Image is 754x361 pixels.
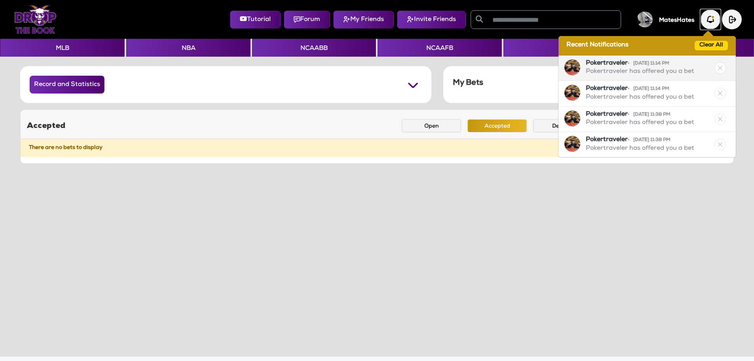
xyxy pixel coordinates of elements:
img: Notification [701,10,720,29]
button: Open [402,119,461,132]
button: Invite Friends [397,11,466,29]
strong: Pokertraveler [586,137,670,143]
p: Pokertraveler has offered you a bet [586,68,694,76]
strong: Pokertraveler [586,60,669,67]
img: User [637,11,653,27]
img: Notification [564,111,580,126]
button: Clear All [695,41,728,50]
button: Tutorial [230,11,281,29]
strong: Pokertraveler [586,86,669,92]
button: Forum [284,11,330,29]
img: Logo [14,5,57,34]
button: NCAAFB [378,39,501,57]
h5: Accepted [27,121,65,131]
img: Notification [564,59,580,75]
img: Notification [564,85,580,101]
strong: Pokertraveler [586,111,670,118]
h5: MatesHates [659,17,694,24]
button: My Friends [333,11,394,29]
span: • [DATE] 11:14 PM [628,87,669,92]
button: NCAABB [252,39,376,57]
h5: My Bets [453,78,483,88]
button: Decided [533,119,593,132]
p: Pokertraveler has offered you a bet [586,145,694,153]
img: Notification [564,136,580,152]
button: NFL [503,39,627,57]
strong: There are no bets to display [29,145,103,151]
p: Pokertraveler has offered you a bet [586,94,694,102]
span: • [DATE] 11:14 PM [628,61,669,66]
span: • [DATE] 11:38 PM [628,113,670,117]
span: • [DATE] 11:38 PM [628,138,670,143]
span: Recent Notifications [566,41,629,50]
button: NBA [126,39,250,57]
button: Record and Statistics [30,76,104,94]
button: Accepted [467,119,527,132]
p: Pokertraveler has offered you a bet [586,119,694,128]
